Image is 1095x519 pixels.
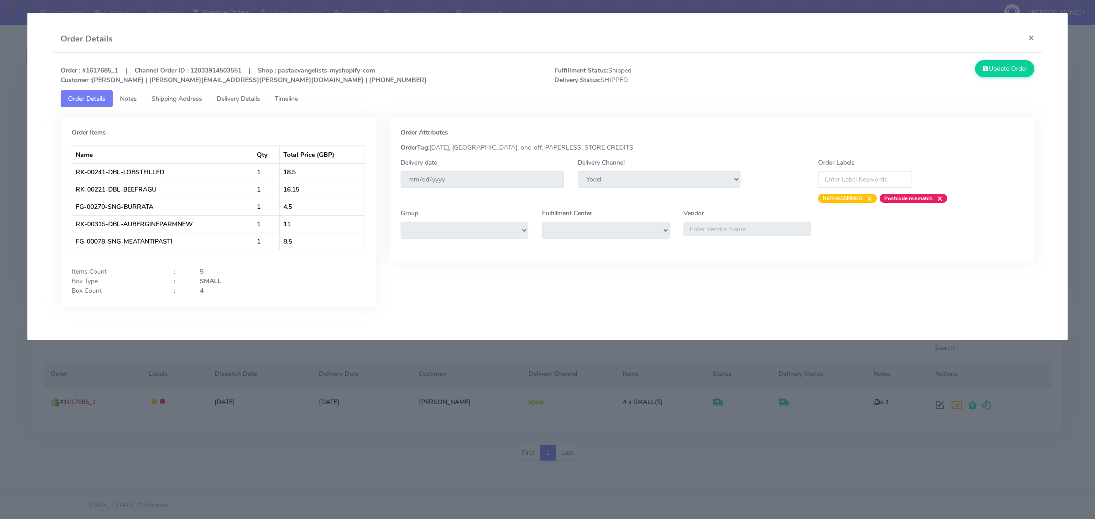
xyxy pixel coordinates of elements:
th: Qty [253,146,280,163]
label: Vendor [683,208,704,218]
th: Total Price (GBP) [280,146,365,163]
td: 1 [253,163,280,181]
strong: Order Items [72,128,106,137]
strong: 5 [200,267,203,276]
span: × [933,194,943,203]
td: RK-00241-DBL-LOBSTFILLED [72,163,253,181]
strong: 4 [200,286,203,295]
strong: Order : #1617685_1 | Channel Order ID : 12033914503551 | Shop : pastaevangelists-myshopify-com [P... [61,66,427,84]
h4: Order Details [61,33,113,45]
td: 11 [280,215,365,233]
div: Items Count [65,267,167,276]
span: Timeline [275,94,298,103]
ul: Tabs [61,90,1034,107]
strong: Order Attributes [401,128,448,137]
span: Shipped SHIPPED [547,66,794,85]
div: : [167,286,193,296]
label: Delivery date [401,158,437,167]
td: 8.5 [280,233,365,250]
label: Fulfillment Center [542,208,592,218]
td: RK-00315-DBL-AUBERGINEPARMNEW [72,215,253,233]
strong: SMALL [200,277,221,285]
strong: Postcode mismatch [884,195,933,202]
strong: Fulfillment Status: [554,66,608,75]
td: 16.15 [280,181,365,198]
label: Group [401,208,418,218]
span: × [862,194,872,203]
button: Close [1021,26,1042,50]
td: FG-00270-SNG-BURRATA [72,198,253,215]
label: Order Labels [818,158,855,167]
div: : [167,267,193,276]
button: Update Order [975,60,1034,77]
strong: Customer : [61,76,92,84]
span: Delivery Details [217,94,260,103]
td: 4.5 [280,198,365,215]
strong: Delivery Status: [554,76,600,84]
td: RK-00221-DBL-BEEFRAGU [72,181,253,198]
td: 1 [253,215,280,233]
th: Name [72,146,253,163]
td: 1 [253,198,280,215]
input: Enter Vendor Name [683,222,811,236]
div: : [167,276,193,286]
span: Order Details [68,94,105,103]
span: Notes [120,94,137,103]
td: 18.5 [280,163,365,181]
div: Box Count [65,286,167,296]
strong: NOT-SCANNED [823,195,862,202]
label: Delivery Channel [578,158,625,167]
input: Enter Label Keywords [818,171,912,188]
span: Shipping Address [151,94,202,103]
div: [DATE], [GEOGRAPHIC_DATA], one-off, PAPERLESS, STORE CREDITS [394,143,1030,152]
td: FG-00078-SNG-MEATANTIPASTI [72,233,253,250]
strong: OrderTag: [401,143,429,152]
td: 1 [253,181,280,198]
td: 1 [253,233,280,250]
div: Box Type [65,276,167,286]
